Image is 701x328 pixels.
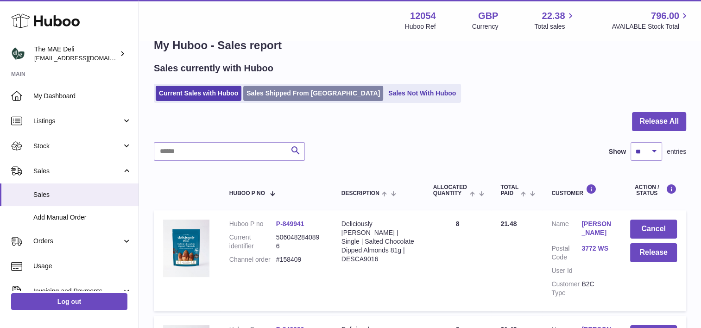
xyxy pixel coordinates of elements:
span: 22.38 [542,10,565,22]
button: Cancel [630,220,677,239]
a: Sales Not With Huboo [385,86,459,101]
a: Log out [11,293,127,310]
img: 120541739896316.jpg [163,220,209,277]
dt: User Id [551,266,581,275]
span: AVAILABLE Stock Total [612,22,690,31]
span: Description [341,190,379,196]
label: Show [609,147,626,156]
span: Usage [33,262,132,271]
strong: 12054 [410,10,436,22]
dt: Postal Code [551,244,581,262]
div: Huboo Ref [405,22,436,31]
strong: GBP [478,10,498,22]
span: Sales [33,190,132,199]
span: 21.48 [500,220,517,227]
div: Customer [551,184,612,196]
div: Action / Status [630,184,677,196]
span: Huboo P no [229,190,265,196]
h2: Sales currently with Huboo [154,62,273,75]
span: Listings [33,117,122,126]
div: Deliciously [PERSON_NAME] | Single | Salted Chocolate Dipped Almonds 81g | DESCA9016 [341,220,415,263]
a: Current Sales with Huboo [156,86,241,101]
dt: Customer Type [551,280,581,297]
h1: My Huboo - Sales report [154,38,686,53]
button: Release All [632,112,686,131]
dt: Current identifier [229,233,276,251]
a: Sales Shipped From [GEOGRAPHIC_DATA] [243,86,383,101]
a: [PERSON_NAME] [581,220,612,237]
span: Orders [33,237,122,246]
dd: #158409 [276,255,323,264]
span: 796.00 [651,10,679,22]
span: Add Manual Order [33,213,132,222]
a: 3772 WS [581,244,612,253]
span: Invoicing and Payments [33,287,122,296]
span: [EMAIL_ADDRESS][DOMAIN_NAME] [34,54,136,62]
a: P-849941 [276,220,304,227]
span: Stock [33,142,122,151]
dd: 5060482840896 [276,233,323,251]
span: ALLOCATED Quantity [433,184,467,196]
div: Currency [472,22,499,31]
img: internalAdmin-12054@internal.huboo.com [11,47,25,61]
a: 22.38 Total sales [534,10,575,31]
span: Sales [33,167,122,176]
span: My Dashboard [33,92,132,101]
span: Total paid [500,184,518,196]
dt: Name [551,220,581,240]
dt: Huboo P no [229,220,276,228]
span: Total sales [534,22,575,31]
a: 796.00 AVAILABLE Stock Total [612,10,690,31]
dd: B2C [581,280,612,297]
button: Release [630,243,677,262]
dt: Channel order [229,255,276,264]
td: 8 [424,210,492,311]
div: The MAE Deli [34,45,118,63]
span: entries [667,147,686,156]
